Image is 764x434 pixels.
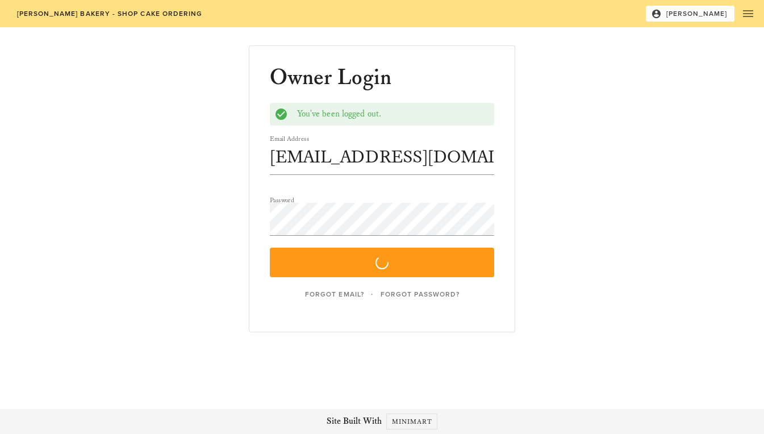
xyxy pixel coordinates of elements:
[297,108,490,120] div: You've been logged out.
[9,6,210,22] a: [PERSON_NAME] Bakery - Shop Cake Ordering
[270,286,495,302] div: ·
[391,418,433,426] span: Minimart
[16,10,202,18] span: [PERSON_NAME] Bakery - Shop Cake Ordering
[380,290,460,298] span: Forgot Password?
[297,286,371,302] a: Forgot Email?
[373,286,466,302] a: Forgot Password?
[646,6,734,22] button: [PERSON_NAME]
[270,135,309,143] label: Email Address
[653,9,728,19] span: [PERSON_NAME]
[304,290,364,298] span: Forgot Email?
[270,196,294,205] label: Password
[327,415,382,428] span: Site Built With
[270,66,392,89] h1: Owner Login
[386,414,438,429] a: Minimart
